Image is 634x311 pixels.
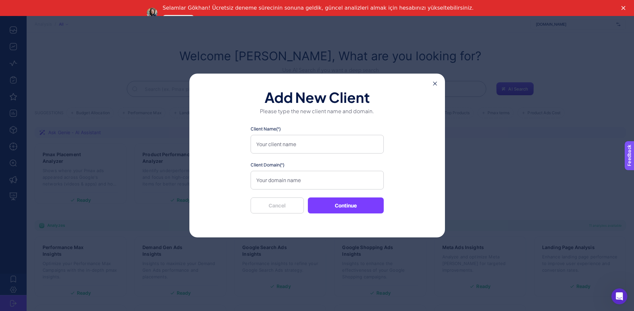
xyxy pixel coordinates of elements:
[4,2,25,7] span: Feedback
[211,90,424,103] h1: Add New Client
[251,171,384,189] input: Your domain name
[251,197,304,213] button: Cancel
[163,5,474,11] div: Selamlar Gökhan! Ücretsiz deneme sürecinin sonuna geldik, güncel analizleri almak için hesabınızı...
[251,126,384,132] label: Client Name(*)
[211,107,424,115] p: Please type the new client name and domain.
[611,288,627,304] iframe: Intercom live chat
[251,161,384,168] label: Client Domain(*)
[147,8,157,18] img: Profile image for Neslihan
[308,197,384,213] button: Continue
[251,135,384,154] input: Your client name
[163,15,194,23] a: Aktifleştir
[621,6,628,10] div: Close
